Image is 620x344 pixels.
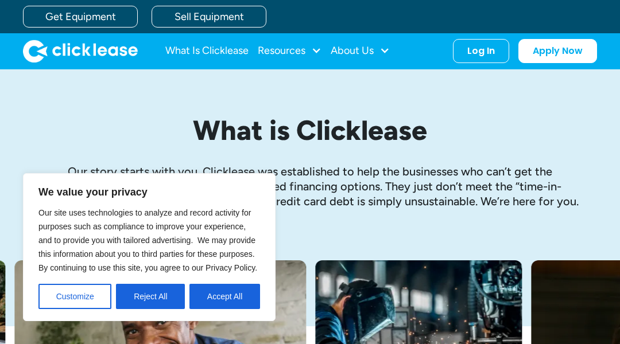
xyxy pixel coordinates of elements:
[518,39,597,63] a: Apply Now
[165,40,249,62] a: What Is Clicklease
[40,115,580,146] h1: What is Clicklease
[467,45,495,57] div: Log In
[40,164,580,209] p: Our story starts with you. Clicklease was established to help the businesses who can’t get the eq...
[258,40,321,62] div: Resources
[116,284,185,309] button: Reject All
[23,6,138,28] a: Get Equipment
[38,208,257,272] span: Our site uses technologies to analyze and record activity for purposes such as compliance to impr...
[38,284,111,309] button: Customize
[331,40,390,62] div: About Us
[23,40,138,62] a: home
[38,185,260,199] p: We value your privacy
[23,173,276,321] div: We value your privacy
[189,284,260,309] button: Accept All
[23,40,138,62] img: Clicklease logo
[152,6,266,28] a: Sell Equipment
